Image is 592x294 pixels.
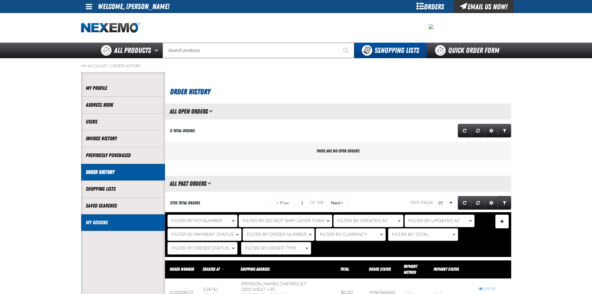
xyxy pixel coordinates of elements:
[207,178,211,189] button: Manage grid views. Current view is All Past Orders
[429,24,434,29] img: 6358a36e9cb9eabefd07fbcee19ff36d.jpeg
[427,43,511,58] a: Quick Order Form
[86,219,160,226] a: My Designs
[326,196,349,210] button: Next Page
[479,286,507,292] a: View Z120078172 order
[484,196,498,210] a: Expand or Collapse Grid Settings
[243,228,314,241] button: Filter By Order Number
[498,124,511,138] a: Expand or Collapse Grid Filters
[203,267,220,272] span: Created At
[86,152,160,159] a: Previously Purchased
[369,267,391,272] a: Order Status
[163,43,354,58] input: Search
[172,245,229,251] span: Filter By Order Status
[165,180,206,187] h2: All Past Orders
[86,101,160,109] a: Address Book
[168,242,237,254] button: Filter By Order Status
[86,135,160,142] a: Invoice History
[245,245,296,251] span: Filter By Order Type
[458,124,471,138] a: Refresh grid action
[170,128,195,134] div: 0 Total Orders
[458,196,471,210] a: Refresh grid action
[409,218,460,223] span: Filter By Updated At
[316,148,360,153] span: There are no open orders
[241,267,270,272] span: Shipping Address
[434,267,459,272] span: Payment Status
[411,200,434,205] span: Per page:
[333,215,403,227] button: Filter By Created At
[316,228,386,241] button: Filter By Currency
[239,215,332,227] button: Filter By Do Not Ship Later Than
[471,124,485,138] a: Reset grid action
[471,196,485,210] a: Reset grid action
[337,218,388,223] span: Filter By Created At
[484,124,498,138] a: Expand or Collapse Grid Settings
[310,200,324,206] span: of 109
[81,22,140,33] img: Nexemo logo
[168,228,241,241] button: Filter By Payment Status
[152,43,163,58] button: Open All Products pages
[81,63,107,68] a: My Account
[474,260,511,278] th: Row actions
[170,200,200,206] div: 2720 Total Orders
[108,63,110,68] span: /
[339,43,354,58] button: Start Searching
[388,228,458,241] button: Filter By Total
[209,106,213,117] button: Manage grid views. Current view is All Open Orders
[404,264,417,275] span: Payment Method
[495,215,509,228] button: Expand or Collapse Filter Management drop-down
[86,169,160,176] a: Order History
[500,222,504,223] span: Manage Filters
[114,45,151,56] span: All Products
[374,46,419,55] span: Shopping Lists
[81,22,140,33] a: Home
[111,63,141,68] a: Order History
[354,43,427,58] button: You have 5 Shopping Lists. Open to view details
[241,287,275,292] span: 1200 West I-20
[168,215,237,227] button: Filter By PO Number
[172,218,222,223] span: Filter By PO Number
[296,198,307,208] input: Current page number
[392,232,429,237] span: Filter By Total
[405,215,475,227] button: Filter By Updated At
[86,202,160,209] a: Saved Searches
[331,200,340,205] span: Next Page
[241,281,306,287] span: [PERSON_NAME] Chevrolet
[243,218,324,223] span: Filter By Do Not Ship Later Than
[172,232,234,237] span: Filter By Payment Status
[86,85,160,92] a: My Profile
[320,232,367,237] span: Filter By Currency
[241,242,311,254] button: Filter By Order Type
[340,267,349,272] a: Total
[86,185,160,193] a: Shopping Lists
[247,232,307,237] span: Filter By Order Number
[170,87,210,96] span: Order History
[203,267,221,272] a: Created At
[498,196,511,210] a: Expand or Collapse Grid Filters
[165,108,208,115] h2: All Open Orders
[86,118,160,125] a: Users
[170,267,194,272] a: Order Number
[438,200,448,206] span: 25
[81,63,511,68] nav: Breadcrumbs
[374,46,378,55] strong: 5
